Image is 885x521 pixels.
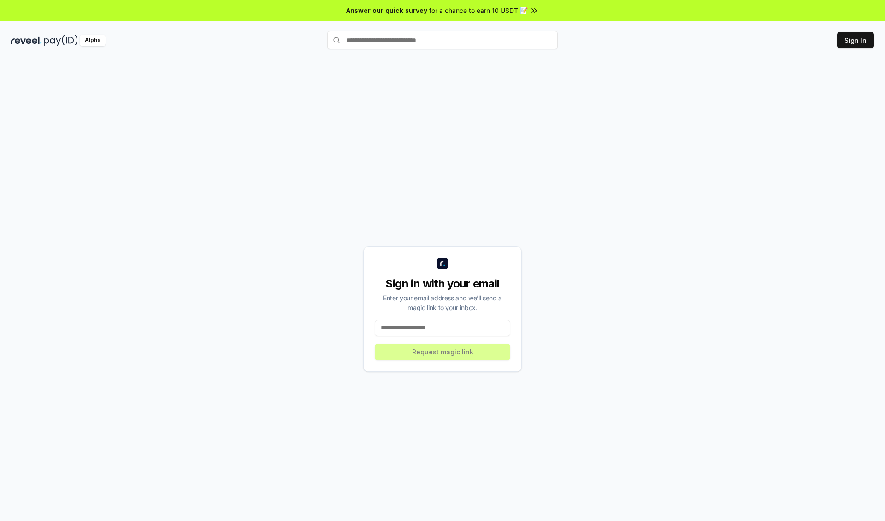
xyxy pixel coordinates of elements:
img: pay_id [44,35,78,46]
div: Alpha [80,35,106,46]
span: Answer our quick survey [346,6,427,15]
div: Sign in with your email [375,276,510,291]
button: Sign In [837,32,874,48]
img: logo_small [437,258,448,269]
div: Enter your email address and we’ll send a magic link to your inbox. [375,293,510,312]
span: for a chance to earn 10 USDT 📝 [429,6,528,15]
img: reveel_dark [11,35,42,46]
